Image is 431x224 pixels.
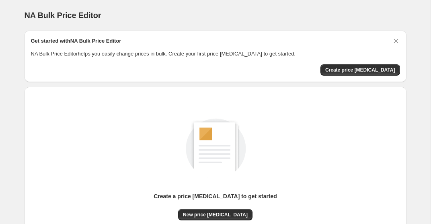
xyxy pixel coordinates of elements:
p: Create a price [MEDICAL_DATA] to get started [154,192,277,200]
h2: Get started with NA Bulk Price Editor [31,37,121,45]
button: Dismiss card [392,37,400,45]
p: NA Bulk Price Editor helps you easily change prices in bulk. Create your first price [MEDICAL_DAT... [31,50,400,58]
button: New price [MEDICAL_DATA] [178,209,252,220]
button: Create price change job [320,64,400,76]
span: New price [MEDICAL_DATA] [183,212,248,218]
span: Create price [MEDICAL_DATA] [325,67,395,73]
span: NA Bulk Price Editor [25,11,101,20]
